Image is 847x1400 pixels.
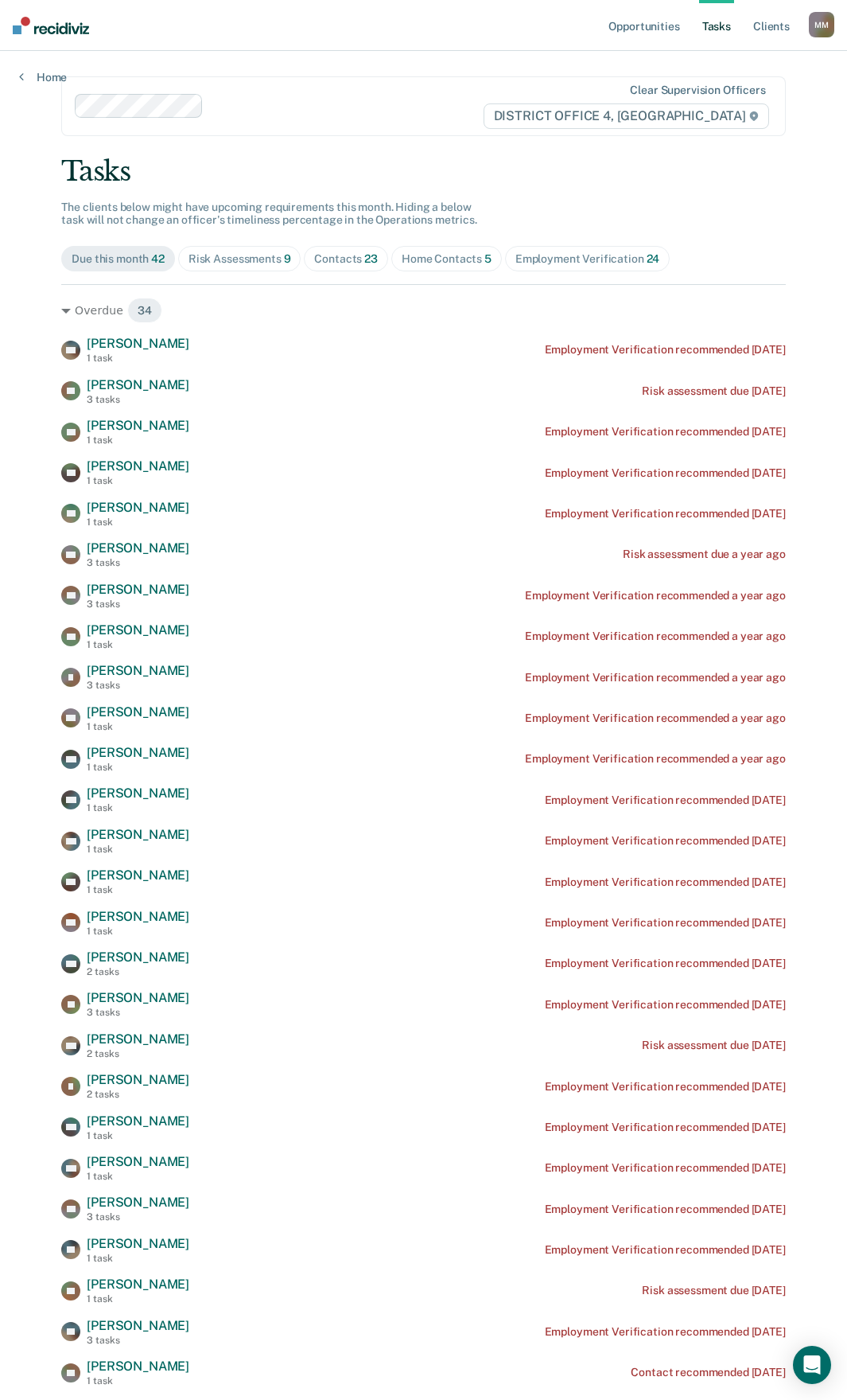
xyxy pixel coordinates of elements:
[72,252,165,266] div: Due this month
[87,500,189,515] span: [PERSON_NAME]
[87,1195,189,1210] span: [PERSON_NAME]
[87,926,189,937] div: 1 task
[284,252,291,265] span: 9
[87,1130,189,1141] div: 1 task
[87,377,189,392] span: [PERSON_NAME]
[61,201,477,227] span: The clients below might have upcoming requirements this month. Hiding a below task will not chang...
[87,1253,189,1264] div: 1 task
[87,394,189,405] div: 3 tasks
[87,336,189,351] span: [PERSON_NAME]
[87,1072,189,1087] span: [PERSON_NAME]
[545,1161,786,1175] div: Employment Verification recommended [DATE]
[87,786,189,801] span: [PERSON_NAME]
[87,990,189,1005] span: [PERSON_NAME]
[525,712,786,725] div: Employment Verification recommended a year ago
[545,1243,786,1257] div: Employment Verification recommended [DATE]
[87,1113,189,1129] span: [PERSON_NAME]
[642,1284,785,1297] div: Risk assessment due [DATE]
[87,1335,189,1346] div: 3 tasks
[545,1203,786,1216] div: Employment Verification recommended [DATE]
[364,252,378,265] span: 23
[545,507,786,521] div: Employment Verification recommended [DATE]
[13,17,89,34] img: Recidiviz
[87,475,189,486] div: 1 task
[87,639,189,650] div: 1 task
[642,1039,785,1052] div: Risk assessment due [DATE]
[631,1366,785,1379] div: Contact recommended [DATE]
[87,966,189,977] div: 2 tasks
[87,599,189,610] div: 3 tasks
[515,252,659,266] div: Employment Verification
[87,704,189,719] span: [PERSON_NAME]
[87,844,189,855] div: 1 task
[545,794,786,807] div: Employment Verification recommended [DATE]
[642,384,785,398] div: Risk assessment due [DATE]
[525,752,786,766] div: Employment Verification recommended a year ago
[87,745,189,760] span: [PERSON_NAME]
[87,721,189,732] div: 1 task
[87,1031,189,1047] span: [PERSON_NAME]
[87,762,189,773] div: 1 task
[87,1236,189,1251] span: [PERSON_NAME]
[87,868,189,883] span: [PERSON_NAME]
[87,458,189,474] span: [PERSON_NAME]
[545,916,786,930] div: Employment Verification recommended [DATE]
[545,1080,786,1094] div: Employment Verification recommended [DATE]
[19,70,67,84] a: Home
[525,671,786,684] div: Employment Verification recommended a year ago
[545,998,786,1012] div: Employment Verification recommended [DATE]
[87,1089,189,1100] div: 2 tasks
[188,252,291,266] div: Risk Assessments
[87,950,189,965] span: [PERSON_NAME]
[525,589,786,603] div: Employment Verification recommended a year ago
[61,298,786,323] div: Overdue 34
[545,957,786,970] div: Employment Verification recommended [DATE]
[87,1048,189,1059] div: 2 tasks
[545,834,786,848] div: Employment Verification recommended [DATE]
[87,827,189,842] span: [PERSON_NAME]
[545,875,786,889] div: Employment Verification recommended [DATE]
[151,252,165,265] span: 42
[484,103,769,129] span: DISTRICT OFFICE 4, [GEOGRAPHIC_DATA]
[87,1007,189,1018] div: 3 tasks
[809,12,834,37] button: MM
[87,680,189,691] div: 3 tasks
[623,548,786,561] div: Risk assessment due a year ago
[87,557,189,568] div: 3 tasks
[793,1346,831,1384] div: Open Intercom Messenger
[61,155,786,188] div: Tasks
[647,252,660,265] span: 24
[545,466,786,480] div: Employment Verification recommended [DATE]
[545,1121,786,1134] div: Employment Verification recommended [DATE]
[87,582,189,597] span: [PERSON_NAME]
[545,425,786,439] div: Employment Verification recommended [DATE]
[87,909,189,924] span: [PERSON_NAME]
[87,802,189,813] div: 1 task
[87,622,189,638] span: [PERSON_NAME]
[314,252,378,266] div: Contacts
[545,343,786,357] div: Employment Verification recommended [DATE]
[87,663,189,678] span: [PERSON_NAME]
[484,252,491,265] span: 5
[87,884,189,895] div: 1 task
[87,1154,189,1169] span: [PERSON_NAME]
[809,12,834,37] div: M M
[630,84,765,97] div: Clear supervision officers
[87,1277,189,1292] span: [PERSON_NAME]
[87,1318,189,1333] span: [PERSON_NAME]
[87,540,189,556] span: [PERSON_NAME]
[87,1375,189,1386] div: 1 task
[87,1359,189,1374] span: [PERSON_NAME]
[525,630,786,643] div: Employment Verification recommended a year ago
[87,418,189,433] span: [PERSON_NAME]
[402,252,491,266] div: Home Contacts
[127,298,162,323] span: 34
[87,1211,189,1223] div: 3 tasks
[87,517,189,528] div: 1 task
[545,1325,786,1339] div: Employment Verification recommended [DATE]
[87,1293,189,1304] div: 1 task
[87,435,189,446] div: 1 task
[87,353,189,364] div: 1 task
[87,1171,189,1182] div: 1 task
